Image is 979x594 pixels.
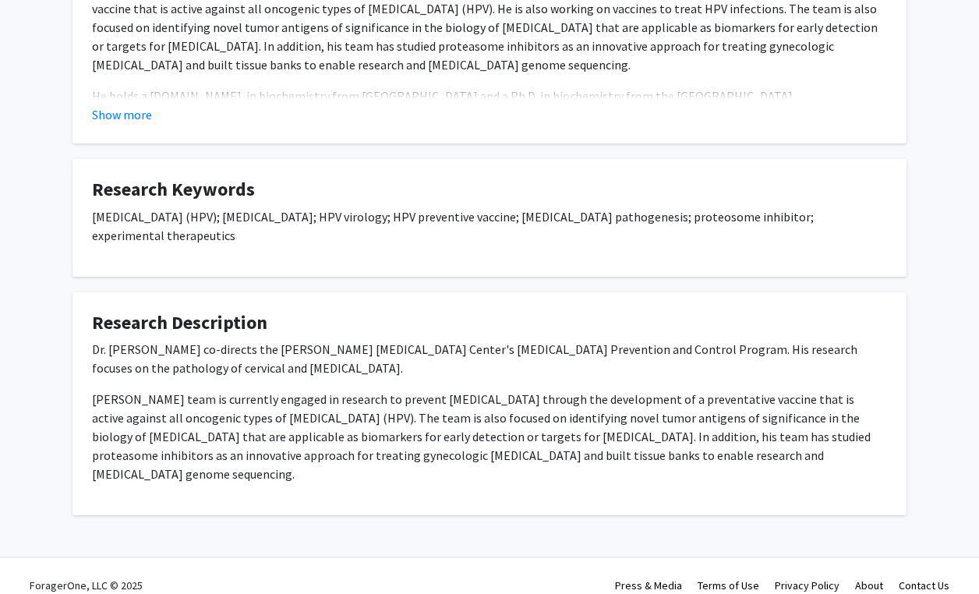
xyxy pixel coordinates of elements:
[92,390,887,483] p: [PERSON_NAME] team is currently engaged in research to prevent [MEDICAL_DATA] through the develop...
[92,87,887,143] p: He holds a [DOMAIN_NAME]. in biochemistry from [GEOGRAPHIC_DATA] and a Ph.D. in biochemistry from...
[899,578,949,592] a: Contact Us
[855,578,883,592] a: About
[92,105,152,124] button: Show more
[92,340,887,377] p: Dr. [PERSON_NAME] co-directs the [PERSON_NAME] [MEDICAL_DATA] Center's [MEDICAL_DATA] Prevention ...
[92,312,887,334] h4: Research Description
[92,207,887,245] p: [MEDICAL_DATA] (HPV); [MEDICAL_DATA]; HPV virology; HPV preventive vaccine; [MEDICAL_DATA] pathog...
[615,578,682,592] a: Press & Media
[775,578,839,592] a: Privacy Policy
[12,524,66,582] iframe: Chat
[698,578,759,592] a: Terms of Use
[92,179,887,201] h4: Research Keywords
